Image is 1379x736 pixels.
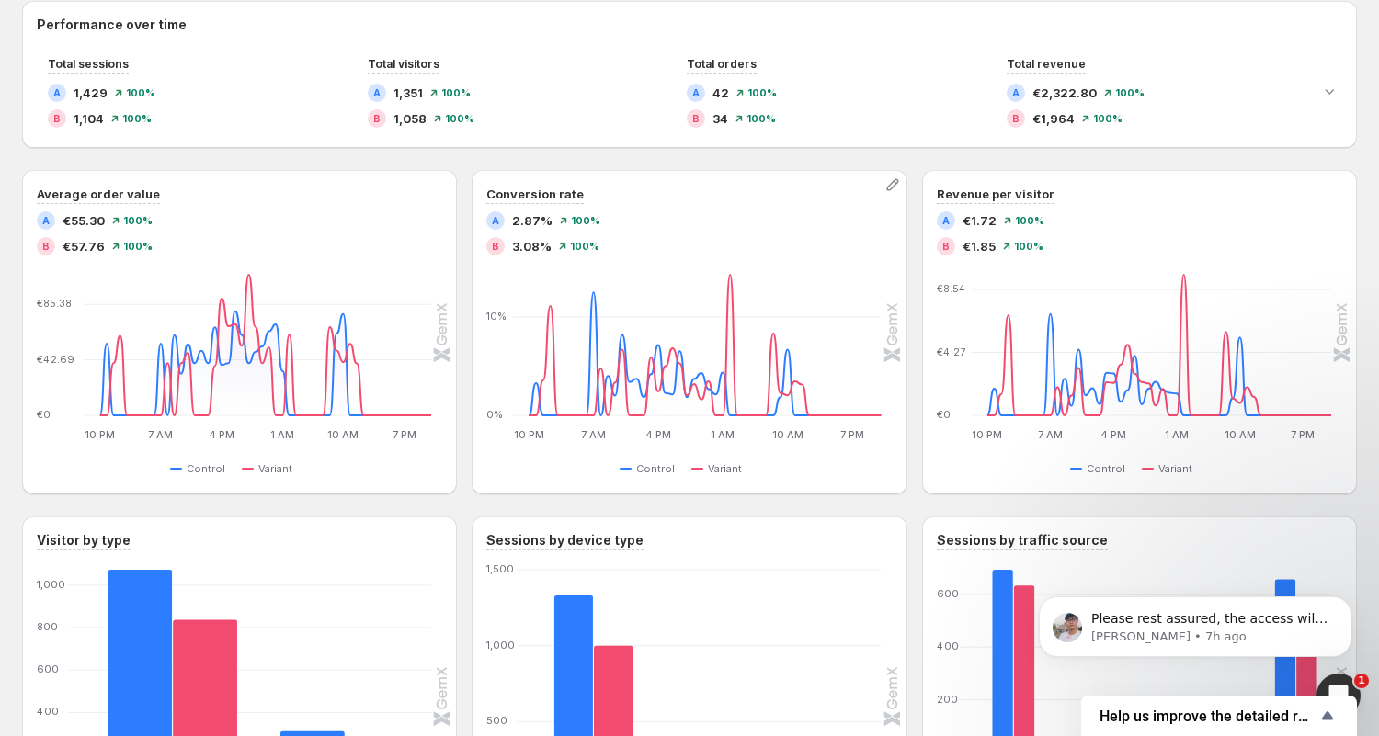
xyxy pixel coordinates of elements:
[328,428,359,441] text: 10 AM
[37,706,59,719] text: 400
[972,428,1002,441] text: 10 PM
[209,428,234,441] text: 4 PM
[746,113,776,124] span: 100%
[187,461,225,476] span: Control
[1012,113,1020,124] h2: B
[74,84,108,102] span: 1,429
[747,87,777,98] span: 100%
[963,237,996,255] span: €1.85
[486,562,514,575] text: 1,500
[636,461,675,476] span: Control
[1115,87,1145,98] span: 100%
[937,531,1108,549] h3: Sessions by traffic source
[37,297,72,310] text: €85.38
[393,84,423,102] span: 1,351
[942,215,950,226] h2: A
[170,458,233,480] button: Control
[942,241,950,252] h2: B
[1014,241,1043,252] span: 100%
[270,428,294,441] text: 1 AM
[1158,461,1192,476] span: Variant
[1093,113,1123,124] span: 100%
[1316,674,1361,718] iframe: Intercom live chat
[937,587,959,600] text: 600
[42,241,50,252] h2: B
[486,639,515,651] text: 1,000
[963,211,997,230] span: €1.72
[486,714,507,727] text: 500
[1038,428,1063,441] text: 7 AM
[486,408,503,421] text: 0%
[1100,705,1339,727] button: Show survey - Help us improve the detailed report for A/B campaigns
[486,531,644,549] h3: Sessions by device type
[1291,428,1315,441] text: 7 PM
[37,408,51,421] text: €0
[937,282,966,295] text: €8.54
[85,428,115,441] text: 10 PM
[512,237,552,255] span: 3.08%
[149,428,174,441] text: 7 AM
[368,57,439,71] span: Total visitors
[1100,708,1316,725] span: Help us improve the detailed report for A/B campaigns
[74,109,104,128] span: 1,104
[937,345,965,358] text: €4.27
[571,215,600,226] span: 100%
[692,87,700,98] h2: A
[712,84,729,102] span: 42
[37,185,160,203] h3: Average order value
[37,578,65,591] text: 1,000
[37,531,131,549] h3: Visitor by type
[1165,428,1189,441] text: 1 AM
[373,87,381,98] h2: A
[645,428,671,441] text: 4 PM
[692,113,700,124] h2: B
[581,428,606,441] text: 7 AM
[708,461,742,476] span: Variant
[937,693,958,706] text: 200
[937,185,1054,203] h3: Revenue per visitor
[492,215,499,226] h2: A
[37,620,58,633] text: 800
[1007,57,1086,71] span: Total revenue
[1354,674,1369,688] span: 1
[123,215,153,226] span: 100%
[514,428,544,441] text: 10 PM
[63,211,105,230] span: €55.30
[53,113,61,124] h2: B
[687,57,757,71] span: Total orders
[1012,87,1020,98] h2: A
[393,428,416,441] text: 7 PM
[393,109,427,128] span: 1,058
[691,458,749,480] button: Variant
[486,310,507,323] text: 10%
[486,185,584,203] h3: Conversion rate
[1032,84,1097,102] span: €2,322.80
[772,428,803,441] text: 10 AM
[53,87,61,98] h2: A
[123,241,153,252] span: 100%
[1032,109,1075,128] span: €1,964
[1225,428,1256,441] text: 10 AM
[937,408,951,421] text: €0
[37,16,1342,34] h2: Performance over time
[1011,558,1379,686] iframe: Intercom notifications message
[122,113,152,124] span: 100%
[1070,458,1133,480] button: Control
[37,662,59,675] text: 600
[441,87,471,98] span: 100%
[1015,215,1044,226] span: 100%
[937,640,959,652] text: 400
[1316,78,1342,104] button: Expand chart
[42,215,50,226] h2: A
[512,211,553,230] span: 2.87%
[48,57,129,71] span: Total sessions
[373,113,381,124] h2: B
[492,241,499,252] h2: B
[1142,458,1200,480] button: Variant
[570,241,599,252] span: 100%
[712,109,728,128] span: 34
[445,113,474,124] span: 100%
